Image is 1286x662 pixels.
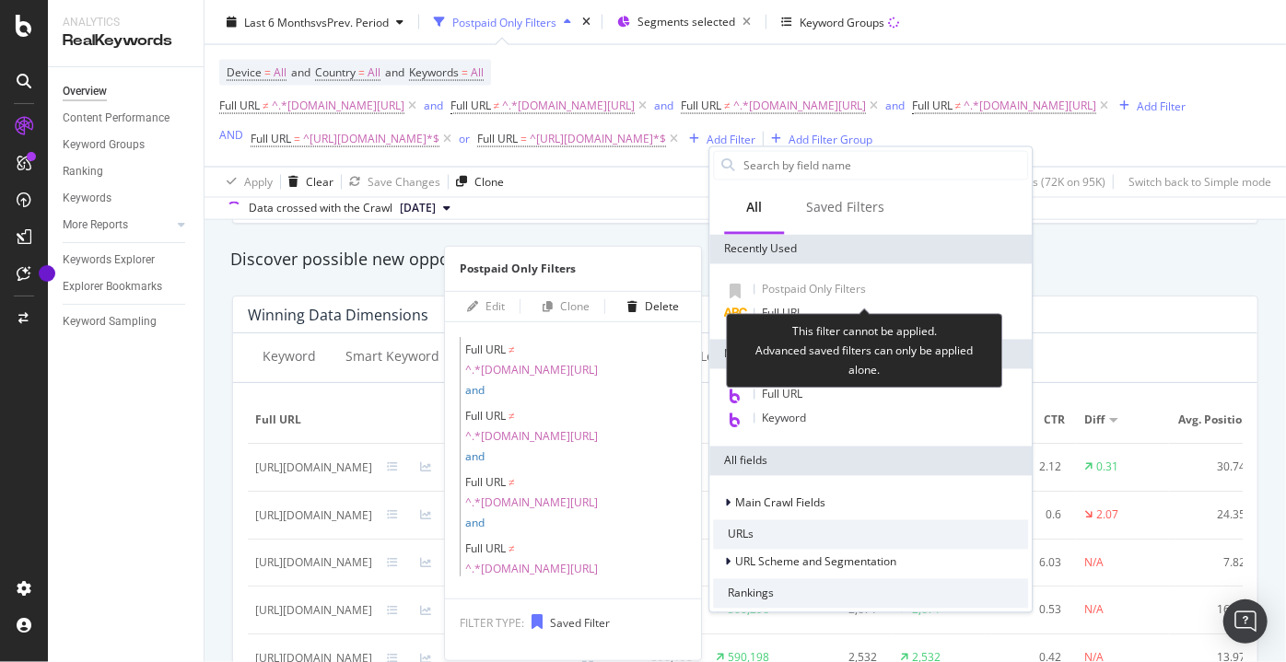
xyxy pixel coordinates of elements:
[462,64,468,80] span: =
[724,98,731,113] span: ≠
[579,13,594,31] div: times
[315,64,356,80] span: Country
[449,168,504,197] button: Clone
[63,189,191,208] a: Keywords
[1084,412,1105,429] span: Diff
[306,174,333,190] div: Clear
[509,540,515,556] span: ≠
[530,126,666,152] span: ^[URL][DOMAIN_NAME]*$
[885,98,905,113] div: and
[281,168,333,197] button: Clear
[368,60,380,86] span: All
[219,127,243,143] div: AND
[63,162,103,181] div: Ranking
[255,555,372,572] div: [URL][DOMAIN_NAME]
[964,93,1096,119] span: ^.*[DOMAIN_NAME][URL]
[654,97,673,114] button: and
[63,250,191,270] a: Keywords Explorer
[955,98,962,113] span: ≠
[272,93,404,119] span: ^.*[DOMAIN_NAME][URL]
[39,265,55,282] div: Tooltip anchor
[709,340,1032,369] div: Most Used
[63,82,191,101] a: Overview
[274,60,286,86] span: All
[450,98,491,113] span: Full URL
[303,126,439,152] span: ^[URL][DOMAIN_NAME]*$
[63,30,189,52] div: RealKeywords
[63,189,111,208] div: Keywords
[494,98,500,113] span: ≠
[707,131,755,146] div: Add Filter
[63,215,172,235] a: More Reports
[713,520,1028,550] div: URLs
[471,60,484,86] span: All
[227,64,262,80] span: Device
[972,174,1105,190] div: 75.84 % URLs ( 72K on 95K )
[1112,95,1186,117] button: Add Filter
[1137,98,1186,113] div: Add Filter
[509,342,515,357] span: ≠
[509,474,515,490] span: ≠
[733,93,866,119] span: ^.*[DOMAIN_NAME][URL]
[502,93,635,119] span: ^.*[DOMAIN_NAME][URL]
[735,554,896,570] span: URL Scheme and Segmentation
[1121,168,1271,197] button: Switch back to Simple mode
[219,98,260,113] span: Full URL
[358,64,365,80] span: =
[400,201,436,217] span: 2025 Sep. 5th
[610,7,758,37] button: Segments selected
[244,14,316,29] span: Last 6 Months
[1084,555,1104,572] div: N/A
[465,474,506,490] span: Full URL
[368,174,440,190] div: Save Changes
[459,130,470,147] button: or
[255,412,604,429] span: Full URL
[509,408,515,424] span: ≠
[255,508,372,525] div: [URL][DOMAIN_NAME]
[762,411,806,426] span: Keyword
[63,135,191,155] a: Keyword Groups
[465,363,686,377] span: ^.*[DOMAIN_NAME][URL]
[713,579,1028,609] div: Rankings
[465,342,506,357] span: Full URL
[291,64,310,80] span: and
[465,540,506,556] span: Full URL
[294,131,300,146] span: =
[1176,602,1246,619] div: 16.06
[620,292,679,321] button: Delete
[550,615,610,631] span: Saved Filter
[465,448,485,464] span: and
[63,109,191,128] a: Content Performance
[230,248,1260,272] div: Discover possible new opportunities
[460,615,524,631] span: FILTER TYPE:
[645,298,679,314] div: Delete
[465,429,686,444] span: ^.*[DOMAIN_NAME][URL]
[460,581,479,597] span: and
[244,174,273,190] div: Apply
[735,495,825,511] span: Main Crawl Fields
[762,387,802,402] span: Full URL
[465,562,686,576] span: ^.*[DOMAIN_NAME][URL]
[477,131,518,146] span: Full URL
[263,98,269,113] span: ≠
[762,282,866,297] span: Postpaid Only Filters
[774,7,906,37] button: Keyword Groups
[249,201,392,217] div: Data crossed with the Crawl
[264,64,271,80] span: =
[465,515,485,530] span: and
[1128,174,1271,190] div: Switch back to Simple mode
[316,14,389,29] span: vs Prev. Period
[251,131,291,146] span: Full URL
[912,98,953,113] span: Full URL
[63,250,155,270] div: Keywords Explorer
[520,131,527,146] span: =
[424,97,443,114] button: and
[465,495,686,510] span: ^.*[DOMAIN_NAME][URL]
[1084,602,1104,619] div: N/A
[219,168,273,197] button: Apply
[800,14,884,29] div: Keyword Groups
[452,14,556,29] div: Postpaid Only Filters
[535,292,590,321] button: Clone
[63,135,145,155] div: Keyword Groups
[345,347,439,366] div: Smart Keyword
